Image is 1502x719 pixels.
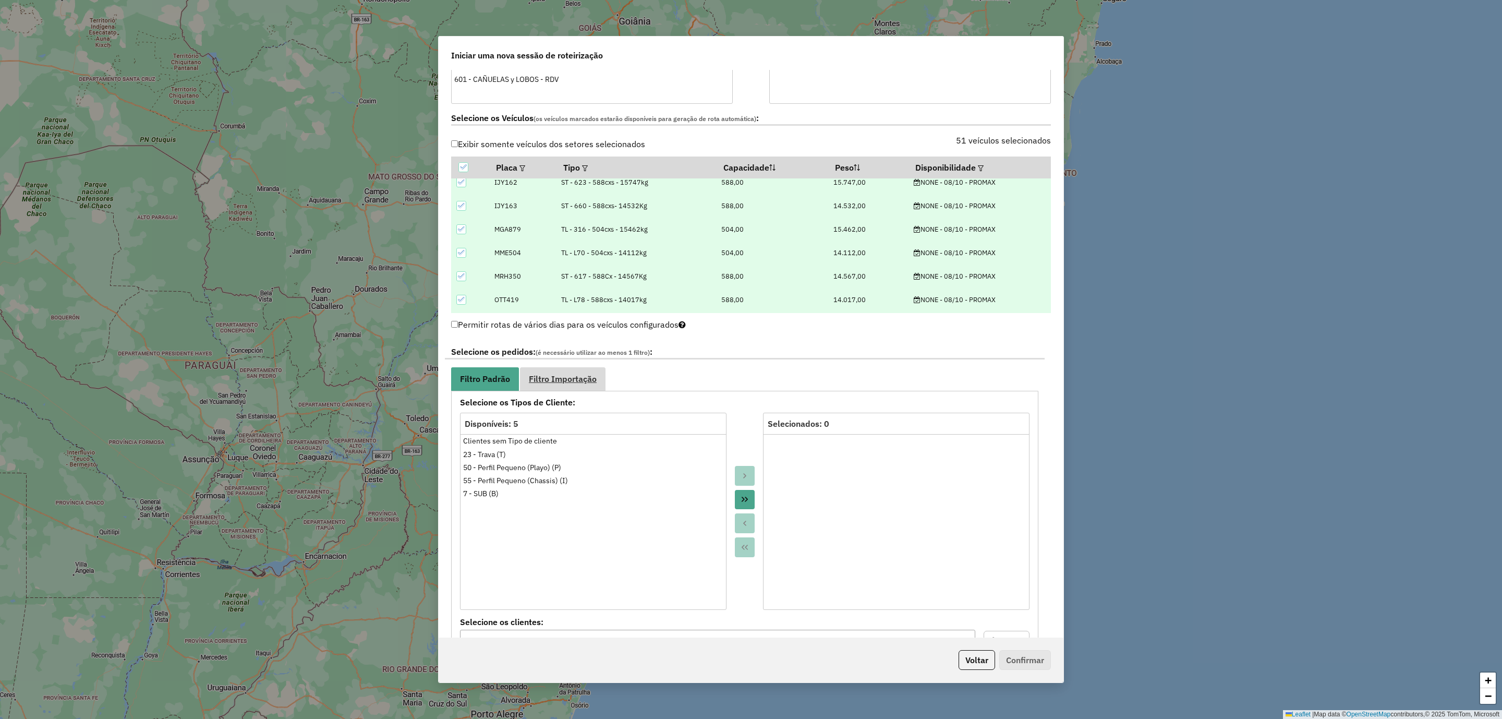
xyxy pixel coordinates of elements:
[1485,674,1492,687] span: +
[768,417,1025,430] div: Selecionados: 0
[1485,689,1492,702] span: −
[914,297,920,304] i: Possui agenda para o dia
[1283,710,1502,719] div: Map data © contributors,© 2025 TomTom, Microsoft
[828,241,909,265] td: 14.112,00
[1480,688,1496,704] a: Zoom out
[1347,711,1391,718] a: OpenStreetMap
[716,171,828,194] td: 588,00
[914,295,1045,305] div: NONE - 08/10 - PROMAX
[914,203,920,210] i: Possui agenda para o dia
[463,462,723,473] div: 50 - Perfil Pequeno (Playo) (P)
[463,488,723,499] div: 7 - SUB (B)
[556,241,716,265] td: TL - L70 - 504cxs - 14112kg
[451,49,603,62] span: Iniciar uma nova sessão de roteirização
[460,616,975,628] label: Selecione os clientes:
[828,218,909,241] td: 15.462,00
[716,194,828,218] td: 588,00
[828,157,909,178] th: Peso
[914,271,1045,281] div: NONE - 08/10 - PROMAX
[451,321,458,328] input: Permitir rotas de vários dias para os veículos configurados
[536,349,650,356] span: (é necessário utilizar ao menos 1 filtro)
[556,171,716,194] td: ST - 623 - 588cxs - 15747kg
[489,171,556,194] td: IJY162
[1312,711,1314,718] span: |
[914,250,920,257] i: Possui agenda para o dia
[454,396,1036,409] strong: Selecione os Tipos de Cliente:
[914,177,1045,187] div: NONE - 08/10 - PROMAX
[556,265,716,288] td: ST - 617 - 588Cx - 14567Kg
[828,194,909,218] td: 14.532,00
[914,179,920,186] i: Possui agenda para o dia
[489,218,556,241] td: MGA879
[556,288,716,311] td: TL - L78 - 588cxs - 14017kg
[716,157,828,178] th: Capacidade
[828,311,909,335] td: 14.362,00
[489,265,556,288] td: MRH350
[914,201,1045,211] div: NONE - 08/10 - PROMAX
[914,248,1045,258] div: NONE - 08/10 - PROMAX
[914,226,920,233] i: Possui agenda para o dia
[489,194,556,218] td: IJY163
[445,345,1045,359] label: Selecione os pedidos: :
[460,375,510,383] span: Filtro Padrão
[463,436,723,447] div: Clientes sem Tipo de cliente
[556,157,716,178] th: Tipo
[454,74,730,85] div: 601 - CAÑUELAS y LOBOS - RDV
[451,315,686,334] label: Permitir rotas de vários dias para os veículos configurados
[679,320,686,329] i: Selecione pelo menos um veículo
[489,157,556,178] th: Placa
[451,140,458,147] input: Exibir somente veículos dos setores selecionados
[914,273,920,280] i: Possui agenda para o dia
[828,171,909,194] td: 15.747,00
[463,475,723,486] div: 55 - Perfil Pequeno (Chassis) (I)
[556,311,716,335] td: TL - L77 - 504cxs - 14362kg
[489,241,556,265] td: MME504
[828,288,909,311] td: 14.017,00
[914,224,1045,234] div: NONE - 08/10 - PROMAX
[556,194,716,218] td: ST - 660 - 588cxs- 14532Kg
[716,218,828,241] td: 504,00
[489,288,556,311] td: OTT419
[716,241,828,265] td: 504,00
[1286,711,1311,718] a: Leaflet
[908,157,1050,178] th: Disponibilidade
[529,375,597,383] span: Filtro Importação
[1480,673,1496,688] a: Zoom in
[716,288,828,311] td: 588,00
[956,134,1051,147] label: 51 veículos selecionados
[716,311,828,335] td: 504,00
[959,650,995,670] button: Voltar
[451,134,645,154] label: Exibir somente veículos dos setores selecionados
[556,218,716,241] td: TL - 316 - 504cxs - 15462kg
[451,112,1051,126] label: Selecione os Veículos :
[735,490,755,510] button: Move All to Target
[828,265,909,288] td: 14.567,00
[465,417,722,430] div: Disponíveis: 5
[984,631,1029,651] button: Buscar
[489,311,556,335] td: OYV768
[716,265,828,288] td: 588,00
[534,115,756,123] span: (os veículos marcados estarão disponíveis para geração de rota automática)
[463,449,723,460] div: 23 - Trava (T)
